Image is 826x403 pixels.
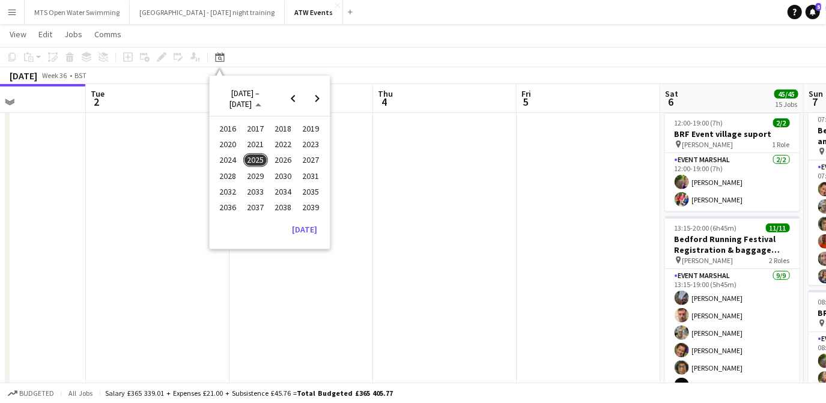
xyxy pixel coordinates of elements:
button: 2016 [214,121,242,136]
span: 2036 [216,200,240,214]
button: ATW Events [285,1,343,24]
button: 2033 [242,184,270,199]
span: 4 [376,95,393,109]
span: 2022 [271,137,296,151]
span: 13:15-20:00 (6h45m) [675,223,737,232]
h3: Bedford Running Festival Registration & baggage marshal [665,234,800,255]
span: Budgeted [19,389,54,398]
span: 2017 [243,121,268,136]
span: Sun [809,88,823,99]
span: 2037 [243,200,268,214]
div: 15 Jobs [775,100,798,109]
span: 2029 [243,169,268,183]
span: Sat [665,88,678,99]
button: 2020 [214,136,242,152]
app-card-role: Event Marshal2/212:00-19:00 (7h)[PERSON_NAME][PERSON_NAME] [665,153,800,211]
span: 2039 [299,200,323,214]
button: 2030 [270,168,297,184]
span: 2025 [243,153,268,168]
button: 2018 [270,121,297,136]
a: Edit [34,26,57,42]
app-job-card: 13:15-20:00 (6h45m)11/11Bedford Running Festival Registration & baggage marshal [PERSON_NAME]2 Ro... [665,216,800,394]
span: Comms [94,29,121,40]
span: 45/45 [774,89,798,98]
div: BST [74,71,87,80]
span: 2034 [271,184,296,199]
span: 2035 [299,184,323,199]
button: 2037 [242,199,270,215]
button: 2031 [297,168,325,184]
span: 7 [807,95,823,109]
button: 2022 [270,136,297,152]
button: 2019 [297,121,325,136]
span: 5 [816,3,821,11]
span: 2032 [216,184,240,199]
span: [PERSON_NAME] [682,256,733,265]
button: 2017 [242,121,270,136]
button: Next 24 years [305,86,329,111]
span: 2 [89,95,105,109]
button: 2036 [214,199,242,215]
button: 2039 [297,199,325,215]
span: 2030 [271,169,296,183]
button: 2024 [214,152,242,168]
span: Tue [91,88,105,99]
span: Edit [38,29,52,40]
span: 6 [663,95,678,109]
button: [GEOGRAPHIC_DATA] - [DATE] night training [130,1,285,24]
button: 2028 [214,168,242,184]
a: Comms [90,26,126,42]
span: 2018 [271,121,296,136]
span: 2033 [243,184,268,199]
span: 11/11 [766,223,790,232]
span: View [10,29,26,40]
button: 2035 [297,184,325,199]
span: 2020 [216,137,240,151]
span: 5 [520,95,531,109]
span: 2027 [299,153,323,168]
span: [PERSON_NAME] [682,140,733,149]
span: 2021 [243,137,268,151]
span: Total Budgeted £365 405.77 [297,389,393,398]
button: 2025 [242,152,270,168]
span: 2028 [216,169,240,183]
a: View [5,26,31,42]
span: 2026 [271,153,296,168]
button: MTS Open Water Swimming [25,1,130,24]
app-job-card: 12:00-19:00 (7h)2/2BRF Event village suport [PERSON_NAME]1 RoleEvent Marshal2/212:00-19:00 (7h)[P... [665,111,800,211]
span: 12:00-19:00 (7h) [675,118,723,127]
button: 2023 [297,136,325,152]
span: 1 Role [773,140,790,149]
button: 2027 [297,152,325,168]
button: Choose date [214,88,276,109]
button: 2032 [214,184,242,199]
span: 2038 [271,200,296,214]
a: 5 [806,5,820,19]
button: 2029 [242,168,270,184]
span: 2023 [299,137,323,151]
button: Budgeted [6,387,56,400]
span: [DATE] – [DATE] [230,88,260,109]
button: 2038 [270,199,297,215]
div: Salary £365 339.01 + Expenses £21.00 + Subsistence £45.76 = [105,389,393,398]
h3: BRF Event village suport [665,129,800,139]
div: [DATE] [10,70,37,82]
span: 2/2 [773,118,790,127]
button: 2026 [270,152,297,168]
span: 2016 [216,121,240,136]
span: All jobs [66,389,95,398]
span: Week 36 [40,71,70,80]
span: 2024 [216,153,240,168]
span: Fri [521,88,531,99]
span: Jobs [64,29,82,40]
span: Thu [378,88,393,99]
a: Jobs [59,26,87,42]
button: 2034 [270,184,297,199]
span: 2 Roles [770,256,790,265]
span: 2031 [299,169,323,183]
span: 2019 [299,121,323,136]
button: 2021 [242,136,270,152]
button: Previous 24 years [281,86,305,111]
